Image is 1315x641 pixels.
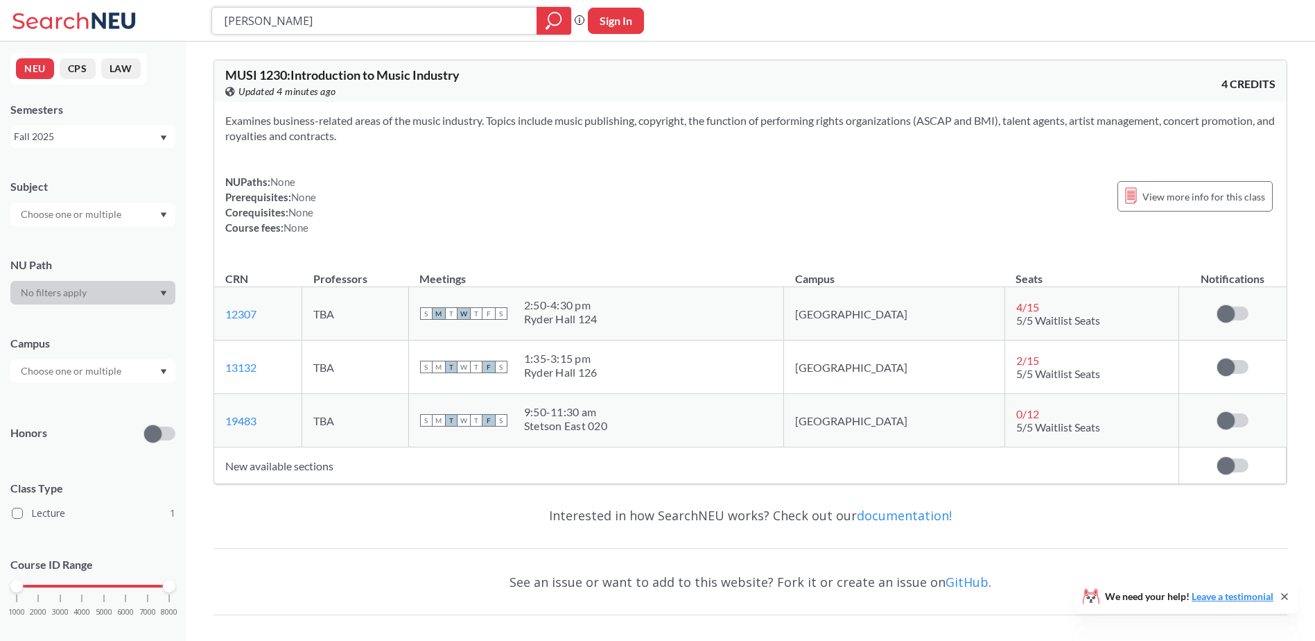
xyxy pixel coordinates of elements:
[445,414,458,427] span: T
[10,179,175,194] div: Subject
[784,341,1005,394] td: [GEOGRAPHIC_DATA]
[139,608,156,616] span: 7000
[1016,420,1100,434] span: 5/5 Waitlist Seats
[214,495,1287,536] div: Interested in how SearchNEU works? Check out our
[10,336,175,351] div: Campus
[524,405,607,419] div: 9:50 - 11:30 am
[1179,257,1287,287] th: Notifications
[223,9,527,33] input: Class, professor, course number, "phrase"
[52,608,69,616] span: 3000
[10,126,175,148] div: Fall 2025Dropdown arrow
[524,352,598,366] div: 1:35 - 3:15 pm
[160,212,167,218] svg: Dropdown arrow
[170,506,175,521] span: 1
[1016,407,1039,420] span: 0 / 12
[270,176,295,188] span: None
[1105,592,1273,601] span: We need your help!
[12,504,175,522] label: Lecture
[1016,300,1039,314] span: 4 / 15
[10,359,175,383] div: Dropdown arrow
[302,257,409,287] th: Professors
[1004,257,1179,287] th: Seats
[10,257,175,273] div: NU Path
[14,129,159,144] div: Fall 2025
[482,307,495,320] span: F
[60,58,96,79] button: CPS
[433,414,445,427] span: M
[784,394,1005,447] td: [GEOGRAPHIC_DATA]
[214,447,1179,484] td: New available sections
[784,287,1005,341] td: [GEOGRAPHIC_DATA]
[588,8,644,34] button: Sign In
[495,307,507,320] span: S
[16,58,54,79] button: NEU
[10,557,175,573] p: Course ID Range
[524,366,598,379] div: Ryder Hall 126
[495,414,507,427] span: S
[1016,354,1039,367] span: 2 / 15
[1192,590,1273,602] a: Leave a testimonial
[14,363,130,379] input: Choose one or multiple
[30,608,46,616] span: 2000
[302,287,409,341] td: TBA
[225,271,248,287] div: CRN
[238,84,336,99] span: Updated 4 minutes ago
[470,414,482,427] span: T
[214,562,1287,602] div: See an issue or want to add to this website? Fork it or create an issue on .
[408,257,783,287] th: Meetings
[10,281,175,305] div: Dropdown arrow
[458,307,470,320] span: W
[225,361,256,374] a: 13132
[10,481,175,496] span: Class Type
[784,257,1005,287] th: Campus
[420,414,433,427] span: S
[225,67,460,83] span: MUSI 1230 : Introduction to Music Industry
[482,414,495,427] span: F
[225,307,256,320] a: 12307
[1016,314,1100,327] span: 5/5 Waitlist Seats
[96,608,112,616] span: 5000
[433,307,445,320] span: M
[160,135,167,141] svg: Dropdown arrow
[10,203,175,226] div: Dropdown arrow
[1016,367,1100,380] span: 5/5 Waitlist Seats
[482,361,495,373] span: F
[302,341,409,394] td: TBA
[225,414,256,427] a: 19483
[10,102,175,117] div: Semesters
[117,608,134,616] span: 6000
[160,369,167,375] svg: Dropdown arrow
[546,11,562,31] svg: magnifying glass
[458,361,470,373] span: W
[470,361,482,373] span: T
[420,307,433,320] span: S
[495,361,507,373] span: S
[946,574,989,590] a: GitHub
[433,361,445,373] span: M
[524,419,607,433] div: Stetson East 020
[284,221,308,234] span: None
[537,7,571,35] div: magnifying glass
[10,425,47,441] p: Honors
[8,608,25,616] span: 1000
[458,414,470,427] span: W
[225,174,316,235] div: NUPaths: Prerequisites: Corequisites: Course fees:
[288,206,313,219] span: None
[291,191,316,203] span: None
[445,361,458,373] span: T
[524,298,598,312] div: 2:50 - 4:30 pm
[1142,188,1265,205] span: View more info for this class
[302,394,409,447] td: TBA
[445,307,458,320] span: T
[73,608,90,616] span: 4000
[524,312,598,326] div: Ryder Hall 124
[420,361,433,373] span: S
[101,58,141,79] button: LAW
[161,608,177,616] span: 8000
[225,113,1275,144] section: Examines business-related areas of the music industry. Topics include music publishing, copyright...
[470,307,482,320] span: T
[14,206,130,223] input: Choose one or multiple
[160,291,167,296] svg: Dropdown arrow
[1221,76,1275,92] span: 4 CREDITS
[857,507,952,524] a: documentation!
